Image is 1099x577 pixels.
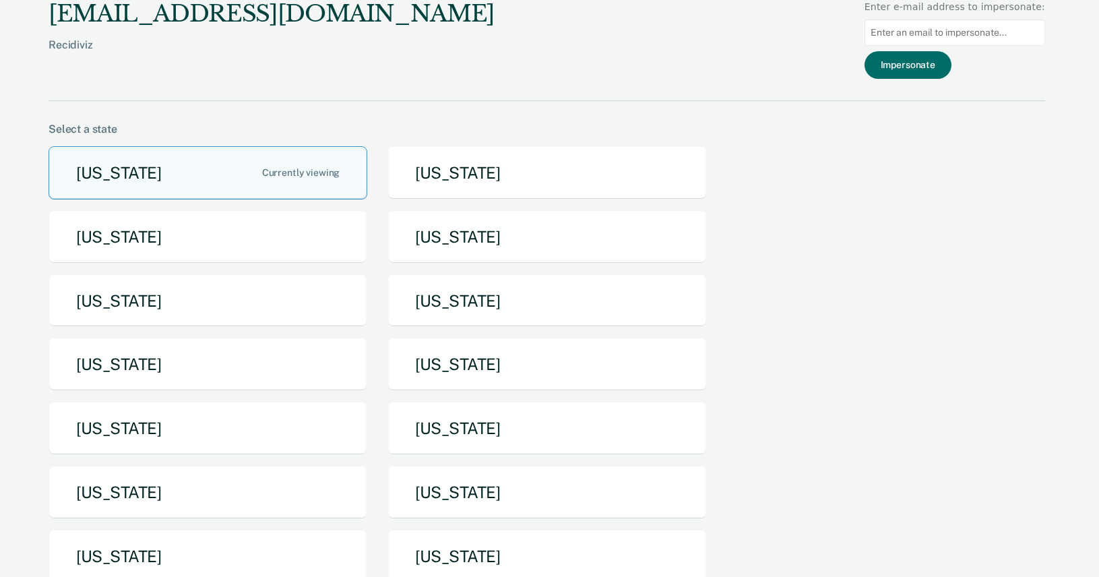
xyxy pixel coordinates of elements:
[387,274,706,328] button: [US_STATE]
[49,210,367,264] button: [US_STATE]
[387,338,706,391] button: [US_STATE]
[49,338,367,391] button: [US_STATE]
[49,38,495,73] div: Recidiviz
[49,274,367,328] button: [US_STATE]
[387,466,706,519] button: [US_STATE]
[387,402,706,455] button: [US_STATE]
[865,20,1045,46] input: Enter an email to impersonate...
[865,51,951,79] button: Impersonate
[387,210,706,264] button: [US_STATE]
[387,146,706,200] button: [US_STATE]
[49,123,1045,135] div: Select a state
[49,466,367,519] button: [US_STATE]
[49,146,367,200] button: [US_STATE]
[49,402,367,455] button: [US_STATE]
